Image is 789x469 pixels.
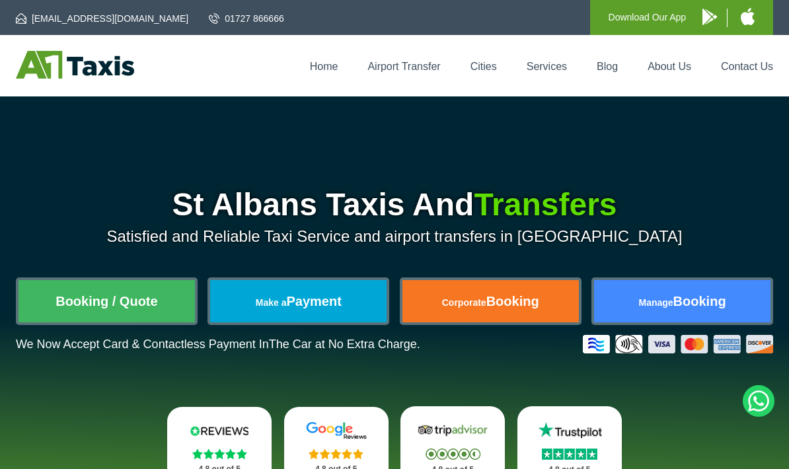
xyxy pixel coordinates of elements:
[16,189,773,221] h1: St Albans Taxis And
[402,280,579,322] a: CorporateBooking
[583,335,773,353] img: Credit And Debit Cards
[527,61,567,72] a: Services
[648,61,691,72] a: About Us
[442,297,486,308] span: Corporate
[16,12,188,25] a: [EMAIL_ADDRESS][DOMAIN_NAME]
[256,297,287,308] span: Make a
[721,61,773,72] a: Contact Us
[182,421,257,441] img: Reviews.io
[210,280,387,322] a: Make aPayment
[532,421,607,440] img: Trustpilot
[741,8,755,25] img: A1 Taxis iPhone App
[16,227,773,246] p: Satisfied and Reliable Taxi Service and airport transfers in [GEOGRAPHIC_DATA]
[209,12,284,25] a: 01727 866666
[470,61,497,72] a: Cities
[16,51,134,79] img: A1 Taxis St Albans LTD
[474,187,617,222] span: Transfers
[542,449,597,460] img: Stars
[702,9,717,25] img: A1 Taxis Android App
[597,61,618,72] a: Blog
[638,297,673,308] span: Manage
[19,280,195,322] a: Booking / Quote
[299,421,374,441] img: Google
[426,449,480,460] img: Stars
[367,61,440,72] a: Airport Transfer
[609,9,687,26] p: Download Our App
[269,338,420,351] span: The Car at No Extra Charge.
[310,61,338,72] a: Home
[594,280,770,322] a: ManageBooking
[415,421,490,440] img: Tripadvisor
[192,449,247,459] img: Stars
[309,449,363,459] img: Stars
[16,338,420,351] p: We Now Accept Card & Contactless Payment In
